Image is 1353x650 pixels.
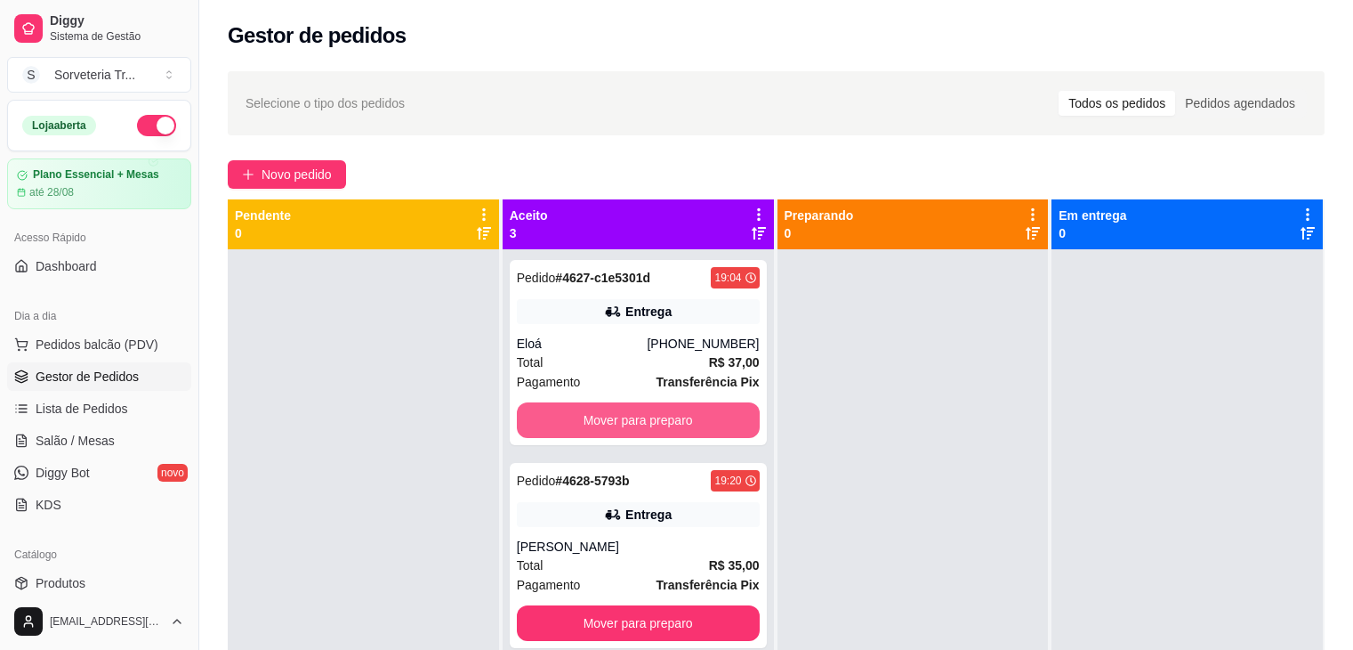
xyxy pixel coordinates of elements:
a: Lista de Pedidos [7,394,191,423]
strong: R$ 35,00 [709,558,760,573]
p: Pendente [235,207,291,224]
div: Dia a dia [7,302,191,330]
span: Pedidos balcão (PDV) [36,336,158,353]
span: [EMAIL_ADDRESS][DOMAIN_NAME] [50,614,163,629]
span: Produtos [36,574,85,592]
span: Pedido [517,474,556,488]
span: Total [517,353,544,372]
button: Mover para preparo [517,605,760,641]
p: Aceito [510,207,548,224]
span: Salão / Mesas [36,432,115,450]
p: 0 [785,224,854,242]
div: 19:20 [714,474,741,488]
article: Plano Essencial + Mesas [33,168,159,182]
div: Acesso Rápido [7,223,191,252]
div: Loja aberta [22,116,96,135]
h2: Gestor de pedidos [228,21,407,50]
article: até 28/08 [29,185,74,199]
a: Diggy Botnovo [7,459,191,487]
span: Gestor de Pedidos [36,368,139,386]
div: [PHONE_NUMBER] [647,335,759,353]
button: Pedidos balcão (PDV) [7,330,191,359]
a: Plano Essencial + Mesasaté 28/08 [7,158,191,209]
span: Lista de Pedidos [36,400,128,418]
div: Entrega [625,303,672,321]
strong: R$ 37,00 [709,355,760,370]
div: Todos os pedidos [1059,91,1175,116]
button: Alterar Status [137,115,176,136]
a: DiggySistema de Gestão [7,7,191,50]
span: Pedido [517,271,556,285]
span: Pagamento [517,575,581,595]
span: KDS [36,496,61,514]
a: KDS [7,491,191,519]
div: Eloá [517,335,648,353]
span: Diggy [50,13,184,29]
div: [PERSON_NAME] [517,538,760,556]
span: S [22,66,40,84]
span: Pagamento [517,372,581,392]
p: 0 [1059,224,1126,242]
p: Em entrega [1059,207,1126,224]
button: Mover para preparo [517,402,760,438]
strong: Transferência Pix [656,578,760,592]
strong: # 4627-c1e5301d [555,271,650,285]
a: Produtos [7,569,191,597]
div: Sorveteria Tr ... [54,66,135,84]
p: 0 [235,224,291,242]
button: [EMAIL_ADDRESS][DOMAIN_NAME] [7,600,191,643]
span: Dashboard [36,257,97,275]
strong: # 4628-5793b [555,474,629,488]
div: Catálogo [7,540,191,569]
span: Diggy Bot [36,464,90,482]
span: plus [242,168,254,181]
p: Preparando [785,207,854,224]
a: Dashboard [7,252,191,280]
a: Gestor de Pedidos [7,362,191,391]
button: Select a team [7,57,191,93]
span: Selecione o tipo dos pedidos [246,93,405,113]
div: Pedidos agendados [1175,91,1305,116]
div: 19:04 [714,271,741,285]
p: 3 [510,224,548,242]
button: Novo pedido [228,160,346,189]
span: Sistema de Gestão [50,29,184,44]
span: Novo pedido [262,165,332,184]
span: Total [517,556,544,575]
a: Salão / Mesas [7,427,191,455]
div: Entrega [625,506,672,524]
strong: Transferência Pix [656,375,760,389]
